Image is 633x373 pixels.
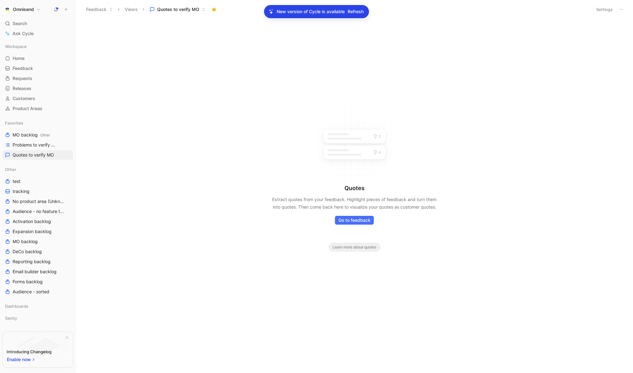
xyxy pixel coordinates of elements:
span: test [13,178,20,184]
a: Expansion backlog [3,227,73,236]
button: Refresh [347,8,364,16]
a: Feedback [3,64,73,73]
div: OthertesttrackingNo product area (Unknowns)Audience - no feature tagActivation backlogExpansion b... [3,165,73,296]
span: Email builder backlog [13,269,57,275]
span: Feedback [13,65,33,72]
span: Problems to verify MO [13,142,57,148]
h1: Omnisend [13,7,34,12]
div: Introducing Changelog [7,348,52,355]
img: Omnisend [4,6,10,13]
button: Feedback [83,5,116,14]
a: test [3,177,73,186]
a: DeCo backlog [3,247,73,256]
button: Views [122,5,140,14]
span: Learn more about quotes [333,244,376,250]
span: Quotes to verify MO [13,152,54,158]
a: No product area (Unknowns) [3,197,73,206]
span: Customers [13,95,35,102]
a: tracking [3,187,73,196]
img: bg-BLZuj68n.svg [8,332,67,364]
span: Quotes to verify MO [157,6,199,13]
span: Other [5,166,16,173]
a: Home [3,54,73,63]
a: Forms backlog [3,277,73,286]
span: Sanity [5,315,17,321]
span: Audience - no feature tag [13,208,64,215]
span: Ask Cycle [13,30,34,37]
a: Quotes to verify MO [3,150,73,160]
span: Activation backlog [13,218,51,225]
span: MO backlog [13,238,38,245]
span: Audience - sorted [13,289,49,295]
span: Releases [13,85,31,92]
span: No product area (Unknowns) [13,198,65,205]
div: Search [3,19,73,28]
a: Email builder backlog [3,267,73,276]
div: Dashboards [3,301,73,313]
span: Reporting backlog [13,258,51,265]
div: Sanity [3,313,73,325]
div: Sanity [3,313,73,323]
p: Extract quotes from your feedback. Highlight pieces of feedback and turn them into quotes. Then c... [268,196,441,211]
a: Releases [3,84,73,93]
span: Dashboards [5,303,28,309]
a: Reporting backlog [3,257,73,266]
p: New version of Cycle is available [277,8,345,15]
span: DeCo backlog [13,248,42,255]
span: Enable now [7,356,31,363]
a: Product Areas [3,104,73,113]
button: Quotes to verify MO [147,5,208,14]
a: Customers [3,94,73,103]
span: tracking [13,188,30,194]
a: Ask Cycle [3,29,73,38]
a: Requests [3,74,73,83]
button: Go to feedback [335,216,374,225]
a: MO backlog [3,237,73,246]
div: Dashboards [3,301,73,311]
span: Product Areas [13,105,42,112]
button: OmnisendOmnisend [3,5,42,14]
span: MO backlog [13,132,50,138]
span: Expansion backlog [13,228,52,235]
span: Requests [13,75,32,82]
button: Enable now [7,355,36,364]
button: Settings [593,5,615,14]
div: Favorites [3,118,73,128]
a: Audience - sorted [3,287,73,296]
span: Home [13,55,25,61]
span: Workspace [5,43,27,50]
div: Workspace [3,42,73,51]
button: Learn more about quotes [328,243,380,252]
span: Favorites [5,120,23,126]
span: Go to feedback [339,216,371,224]
a: MO backlogOther [3,130,73,140]
a: Audience - no feature tag [3,207,73,216]
span: Other [40,133,50,137]
span: Forms backlog [13,279,43,285]
div: Other [3,165,73,174]
span: Refresh [348,8,364,15]
span: Search [13,20,27,27]
a: Problems to verify MO [3,140,73,150]
a: Activation backlog [3,217,73,226]
h1: Quotes [344,184,365,192]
